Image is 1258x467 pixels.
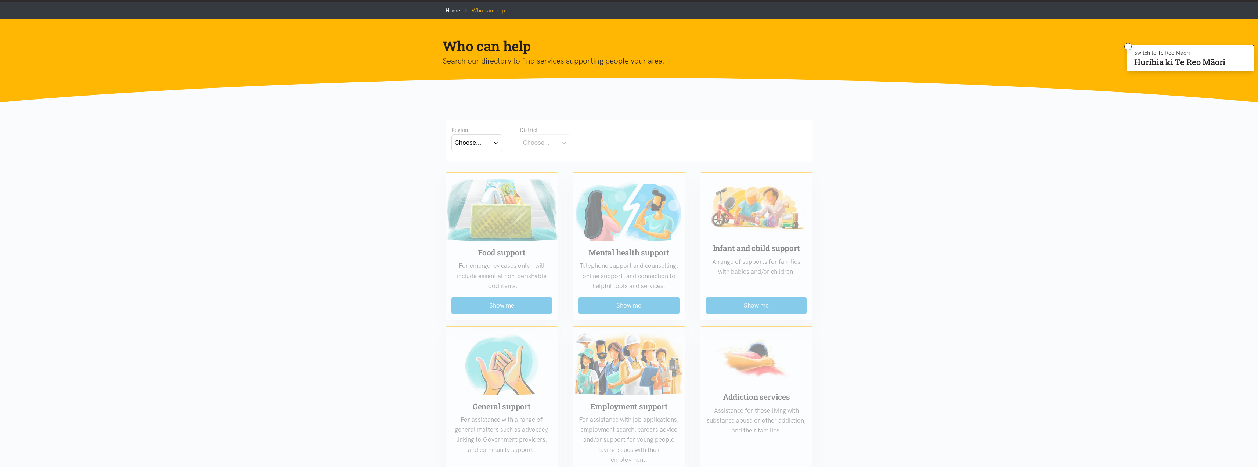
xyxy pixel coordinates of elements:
button: Choose... [520,134,570,151]
div: Region [451,126,502,134]
div: Choose... [523,138,550,148]
p: Search our directory to find services supporting people your area. [443,55,804,67]
h1: Who can help [443,37,804,55]
li: Who can help [460,6,505,15]
button: Choose... [451,134,502,151]
div: Choose... [455,138,482,148]
a: Home [446,7,460,14]
p: Switch to Te Reo Māori [1134,51,1225,55]
div: District [520,126,570,134]
p: Hurihia ki Te Reo Māori [1134,59,1225,65]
